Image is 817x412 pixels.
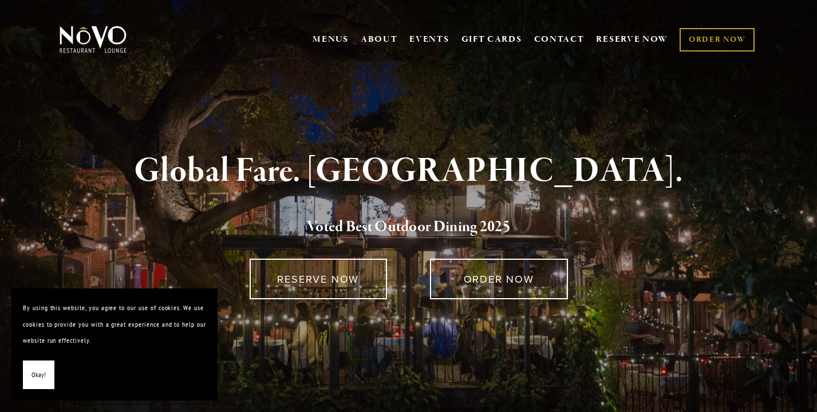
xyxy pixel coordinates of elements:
img: Novo Restaurant &amp; Lounge [57,25,129,54]
a: GIFT CARDS [461,29,522,50]
span: Okay! [31,367,46,383]
p: By using this website, you agree to our use of cookies. We use cookies to provide you with a grea... [23,300,206,349]
a: RESERVE NOW [250,259,388,299]
a: ABOUT [361,34,398,45]
button: Okay! [23,360,54,390]
a: ORDER NOW [430,259,568,299]
h2: 5 [78,215,739,239]
a: ORDER NOW [680,28,755,51]
a: RESERVE NOW [596,29,668,50]
a: Voted Best Outdoor Dining 202 [307,217,503,239]
strong: Global Fare. [GEOGRAPHIC_DATA]. [134,149,683,193]
a: MENUS [313,34,349,45]
section: Cookie banner [11,288,218,401]
a: CONTACT [534,29,585,50]
a: EVENTS [409,34,449,45]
